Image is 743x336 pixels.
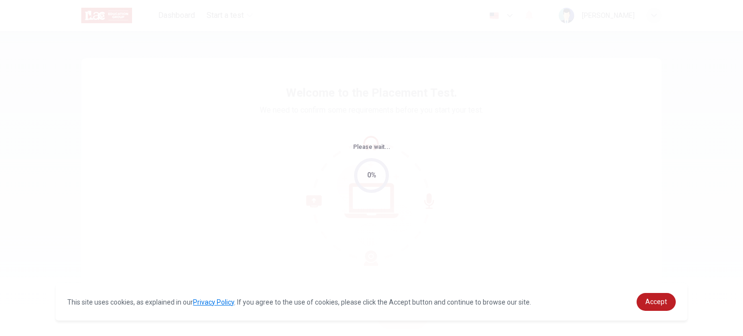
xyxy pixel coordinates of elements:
[193,298,234,306] a: Privacy Policy
[353,144,390,150] span: Please wait...
[645,298,667,306] span: Accept
[637,293,676,311] a: dismiss cookie message
[67,298,531,306] span: This site uses cookies, as explained in our . If you agree to the use of cookies, please click th...
[367,170,376,181] div: 0%
[56,283,687,321] div: cookieconsent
